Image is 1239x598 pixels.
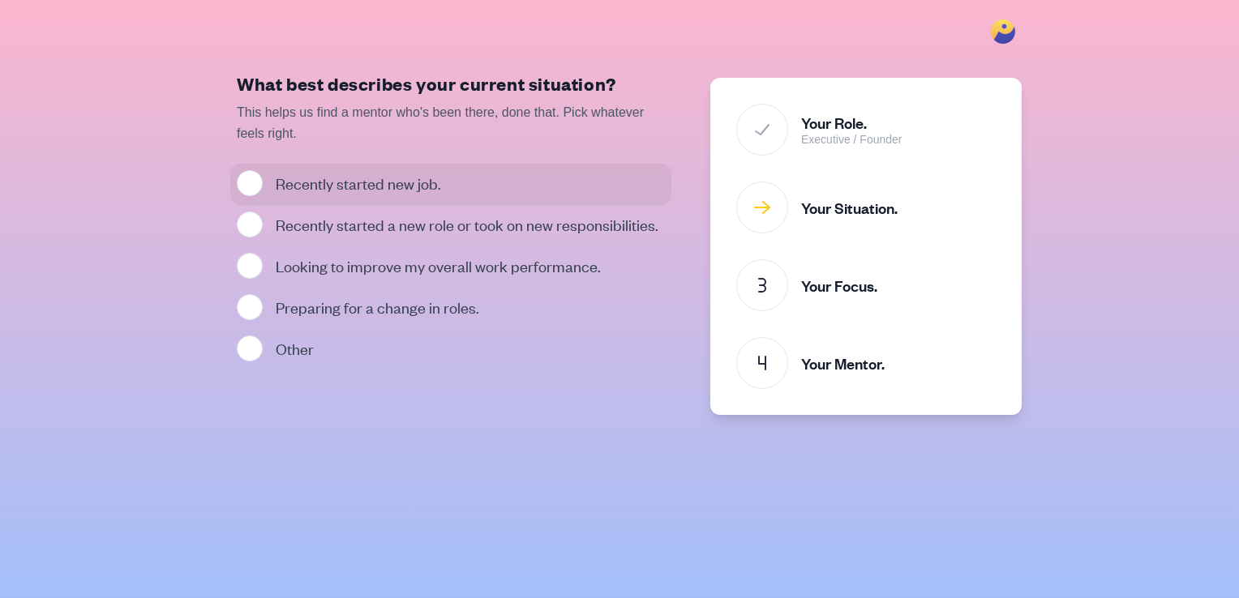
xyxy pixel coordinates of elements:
[237,211,263,237] input: Recently started a new role or took on new responsibilities.
[276,173,441,193] label: Recently started new job.
[237,170,263,196] input: Recently started new job.
[801,276,877,296] div: Your Focus.
[237,71,665,96] h1: What best describes your current situation?
[801,133,902,147] p: Executive / Founder
[801,353,885,374] div: Your Mentor.
[237,253,263,279] input: Looking to improve my overall work performance.
[276,214,658,234] label: Recently started a new role or took on new responsibilities.
[237,294,263,320] input: Preparing for a change in roles.
[276,297,479,317] label: Preparing for a change in roles.
[276,338,314,358] label: Other
[276,255,601,276] label: Looking to improve my overall work performance.
[801,113,902,133] div: Your Role.
[801,198,898,218] div: Your Situation.
[237,102,665,144] p: This helps us find a mentor who's been there, done that. Pick whatever feels right.
[237,335,263,361] input: Other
